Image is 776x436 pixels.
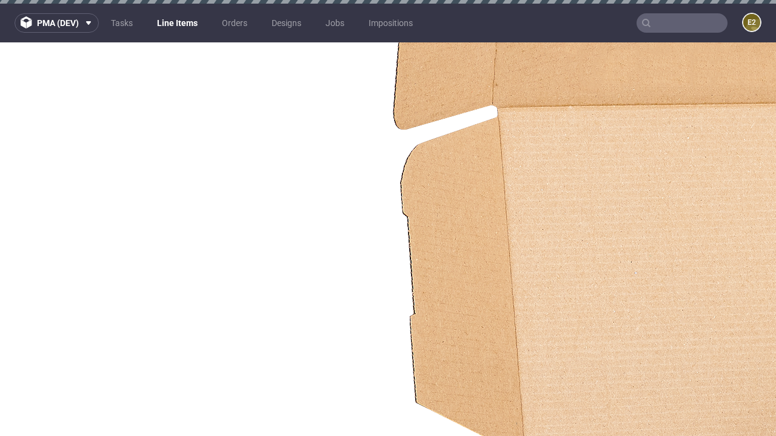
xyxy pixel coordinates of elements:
a: Orders [215,13,255,33]
span: pma (dev) [37,19,79,27]
a: Tasks [104,13,140,33]
a: Line Items [150,13,205,33]
a: Impositions [361,13,420,33]
a: Jobs [318,13,352,33]
figcaption: e2 [743,14,760,31]
button: pma (dev) [15,13,99,33]
a: Designs [264,13,309,33]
